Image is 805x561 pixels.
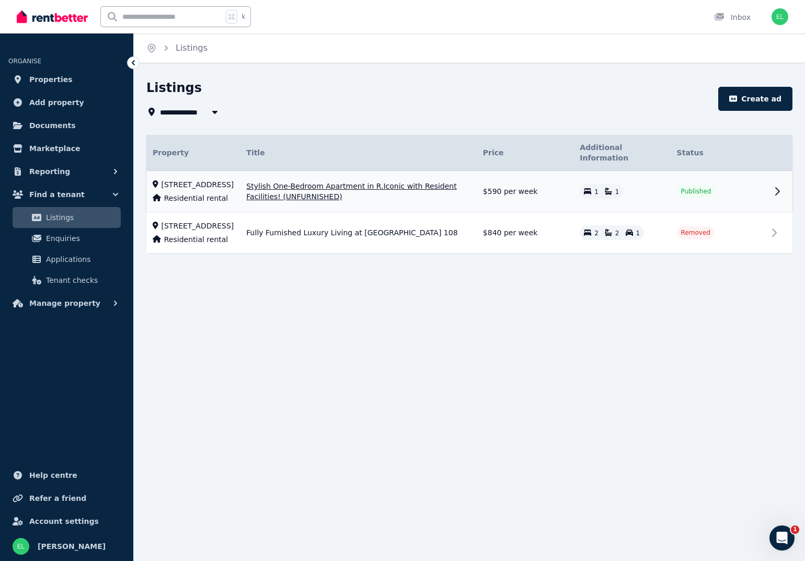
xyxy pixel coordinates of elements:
th: Additional Information [573,135,670,171]
span: 2 [594,230,599,237]
th: Status [671,135,767,171]
a: Applications [13,249,121,270]
button: Find a tenant [8,184,125,205]
span: Listings [176,42,208,54]
a: Refer a friend [8,488,125,509]
span: Fully Furnished Luxury Living at [GEOGRAPHIC_DATA] 108 [246,227,457,238]
span: Listings [46,211,117,224]
tr: [STREET_ADDRESS]Residential rentalStylish One-Bedroom Apartment in R.Iconic with Resident Facilit... [146,171,792,212]
span: 1 [791,525,799,534]
nav: Breadcrumb [134,33,220,63]
span: Published [681,187,711,196]
span: Residential rental [164,234,228,245]
span: Add property [29,96,84,109]
div: Inbox [714,12,751,22]
img: RentBetter [17,9,88,25]
h1: Listings [146,79,202,96]
span: 1 [615,188,619,196]
th: Price [477,135,573,171]
span: Enquiries [46,232,117,245]
a: Enquiries [13,228,121,249]
tr: [STREET_ADDRESS]Residential rentalFully Furnished Luxury Living at [GEOGRAPHIC_DATA] 108$840 per ... [146,212,792,254]
a: Properties [8,69,125,90]
span: Applications [46,253,117,266]
span: [STREET_ADDRESS] [162,179,234,190]
span: k [241,13,245,21]
span: Tenant checks [46,274,117,287]
a: Account settings [8,511,125,532]
span: Stylish One-Bedroom Apartment in R.Iconic with Resident Facilities! (UNFURNISHED) [246,181,470,202]
span: Residential rental [164,193,228,203]
span: 1 [636,230,640,237]
span: 2 [615,230,619,237]
a: Documents [8,115,125,136]
span: Refer a friend [29,492,86,505]
span: ORGANISE [8,58,41,65]
img: Elaine Lee [772,8,788,25]
button: Reporting [8,161,125,182]
span: Marketplace [29,142,80,155]
td: $840 per week [477,212,573,254]
span: [PERSON_NAME] [38,540,106,553]
span: Documents [29,119,76,132]
span: [STREET_ADDRESS] [162,221,234,231]
span: Properties [29,73,73,86]
span: Title [246,147,264,158]
span: Help centre [29,469,77,482]
a: Help centre [8,465,125,486]
a: Add property [8,92,125,113]
iframe: Intercom live chat [769,525,795,551]
span: Find a tenant [29,188,85,201]
span: Account settings [29,515,99,528]
span: Removed [681,228,710,237]
td: $590 per week [477,171,573,212]
span: Manage property [29,297,100,310]
a: Tenant checks [13,270,121,291]
img: Elaine Lee [13,538,29,555]
button: Manage property [8,293,125,314]
span: 1 [594,188,599,196]
button: Create ad [718,87,792,111]
span: Reporting [29,165,70,178]
th: Property [146,135,240,171]
a: Listings [13,207,121,228]
a: Marketplace [8,138,125,159]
